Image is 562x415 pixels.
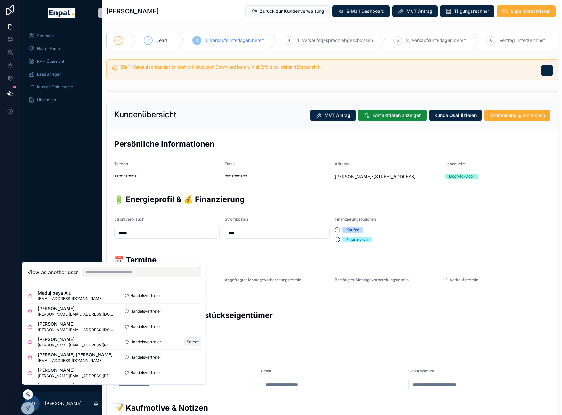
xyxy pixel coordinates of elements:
button: MVT Antrag [310,110,356,121]
span: [EMAIL_ADDRESS][DOMAIN_NAME] [38,358,113,363]
span: Startseite [37,33,55,38]
span: Stromverbrauch [114,217,144,222]
span: [PERSON_NAME][EMAIL_ADDRESS][DOMAIN_NAME] [38,312,114,317]
span: 1. Verkaufsunterlagen bereit [205,37,264,44]
span: Handelsvertreter [130,324,161,329]
button: Stromrechnung einreichen [484,110,550,121]
span: [PERSON_NAME] [PERSON_NAME] [38,352,113,358]
span: Kunde Qualifizieren [434,112,477,118]
span: Stromkosten [225,217,248,222]
span: 1. Verkaufsgespräch abgeschlossen [297,37,373,44]
a: KAM Übersicht [24,56,99,67]
span: Geburtsdatum [408,369,434,373]
h1: [PERSON_NAME] [106,7,159,16]
span: [PERSON_NAME] [38,305,114,312]
span: Handelsvertreter [130,309,161,314]
span: [PERSON_NAME] [38,336,114,343]
button: E-Mail Dashboard [332,5,390,17]
span: 5 [397,38,399,43]
span: Bestätigter Montagevorbereitungstermin [335,277,409,282]
h2: 🔋 Energieprofil & 💰 Finanzierung [114,194,550,205]
span: Angefragter Montagevorbereitungstermin [225,277,301,282]
span: 2. Verkaufstermin [445,277,478,282]
button: Tilgungsrechner [440,5,494,17]
span: [PERSON_NAME] [38,367,114,373]
span: Über mich [37,97,56,102]
h2: 🏡 Informationen Grundstückseigentümer [114,310,550,321]
div: scrollable content [20,26,102,114]
button: Kunde Qualifizieren [429,110,482,121]
span: Madujibeya Alu [38,290,103,296]
span: E-Mail Dashboard [346,8,385,14]
button: Select [184,337,201,346]
span: Handelsvertreter [130,293,161,298]
span: 4 [288,38,290,43]
img: App logo [48,8,75,18]
span: Adresse [335,161,350,166]
a: Startseite [24,30,99,42]
span: Handelsvertreter [130,370,161,375]
span: Handelsvertreter [130,355,161,360]
span: Zurück zur Kundenverwaltung [260,8,324,14]
span: -- [225,289,229,296]
h2: View as another user [28,268,78,276]
a: Hall of Fame [24,43,99,54]
div: Finanzieren [346,237,368,242]
span: Stromrechnung einreichen [489,112,545,118]
span: Muster-Dokumente [37,85,73,90]
a: Muster-Dokumente [24,81,99,93]
span: [PERSON_NAME]-[STREET_ADDRESS] [335,174,440,180]
span: Tilgungsrechner [454,8,489,14]
span: [PERSON_NAME][EMAIL_ADDRESS][PERSON_NAME][DOMAIN_NAME] [38,373,114,378]
button: Zurück zur Kundenverwaltung [245,5,330,17]
span: Lead [157,37,167,44]
button: Kontaktdaten anzeigen [358,110,427,121]
span: 6 [490,38,492,43]
h2: 📅 Termine [114,255,550,265]
span: [PERSON_NAME] [38,321,114,327]
span: 2. Verkaufsunterlagen bereit [406,37,466,44]
a: Über mich [24,94,99,106]
p: [PERSON_NAME] [45,400,82,407]
span: -- [445,289,449,296]
h2: Kundenübersicht [114,110,176,120]
span: Telefon [114,161,128,166]
span: [PERSON_NAME][EMAIL_ADDRESS][DOMAIN_NAME] [38,327,114,332]
span: Email [225,161,235,166]
button: MVT Antrag [392,5,438,17]
button: i [541,65,553,76]
span: Email [261,369,271,373]
span: -- [335,289,339,296]
span: KAM Übersicht [37,59,64,64]
h5: Die 1. Verkaufspräsentation steht dir jetzt zum Download bereit. Viel Erfolg bei deinem Ersttermin! [121,65,536,69]
div: Kaufen [346,227,359,233]
span: Hall of Fame [37,46,60,51]
span: Enpal kontaktieren [511,8,550,14]
h2: Persönliche Informationen [114,139,550,149]
span: [PERSON_NAME][EMAIL_ADDRESS][PERSON_NAME][DOMAIN_NAME] [38,343,114,348]
span: Leadquelle [445,161,465,166]
div: Door-to-Door [449,174,474,179]
h2: 📝 Kaufmotive & Notizen [114,403,550,413]
span: [EMAIL_ADDRESS][DOMAIN_NAME] [38,296,103,301]
button: Enpal kontaktieren [497,5,556,17]
a: Lead anlegen [24,69,99,80]
span: Lead anlegen [37,72,61,77]
span: Vertrag unterzeichnet [499,37,545,44]
span: MVT Antrag [325,112,350,118]
span: Handelsvertreter [130,339,161,345]
span: [PERSON_NAME] [38,382,114,389]
span: 3 [196,38,198,43]
span: Finanzierungsoptionen [335,217,376,222]
span: i [546,67,548,74]
span: MVT Antrag [406,8,432,14]
span: Kontaktdaten anzeigen [372,112,421,118]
